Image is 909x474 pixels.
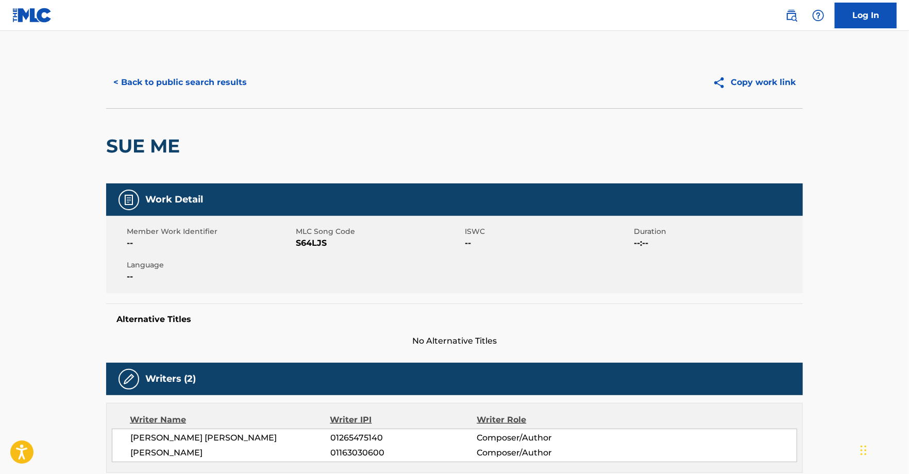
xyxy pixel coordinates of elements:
[330,447,477,459] span: 01163030600
[106,70,254,95] button: < Back to public search results
[123,194,135,206] img: Work Detail
[106,335,803,347] span: No Alternative Titles
[145,373,196,385] h5: Writers (2)
[812,9,824,22] img: help
[713,76,731,89] img: Copy work link
[145,194,203,206] h5: Work Detail
[477,432,610,444] span: Composer/Author
[123,373,135,385] img: Writers
[465,226,631,237] span: ISWC
[12,8,52,23] img: MLC Logo
[330,414,477,426] div: Writer IPI
[477,447,610,459] span: Composer/Author
[130,414,330,426] div: Writer Name
[116,314,793,325] h5: Alternative Titles
[296,237,462,249] span: S64LJS
[330,432,477,444] span: 01265475140
[705,70,803,95] button: Copy work link
[106,134,185,158] h2: SUE ME
[634,237,800,249] span: --:--
[127,260,293,270] span: Language
[127,270,293,283] span: --
[130,432,330,444] span: [PERSON_NAME] [PERSON_NAME]
[127,226,293,237] span: Member Work Identifier
[781,5,802,26] a: Public Search
[785,9,798,22] img: search
[130,447,330,459] span: [PERSON_NAME]
[634,226,800,237] span: Duration
[296,226,462,237] span: MLC Song Code
[861,435,867,466] div: Drag
[857,425,909,474] iframe: Chat Widget
[465,237,631,249] span: --
[835,3,897,28] a: Log In
[127,237,293,249] span: --
[477,414,610,426] div: Writer Role
[808,5,829,26] div: Help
